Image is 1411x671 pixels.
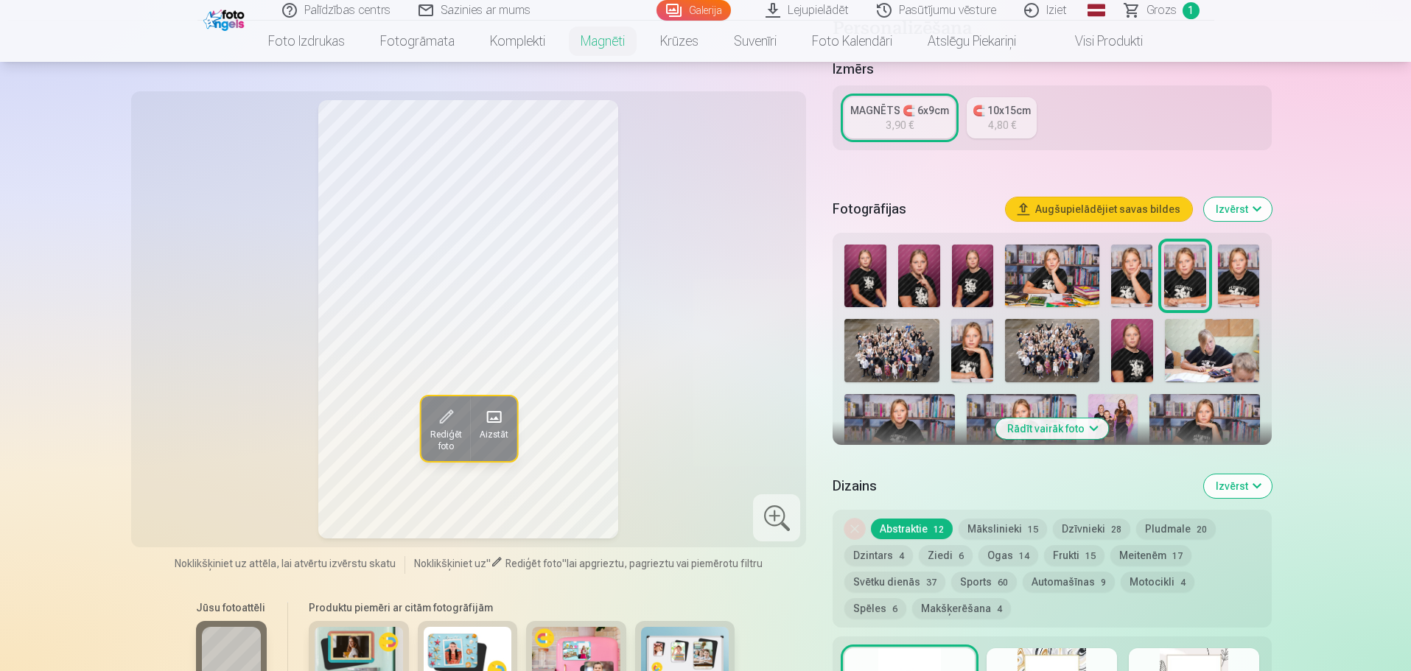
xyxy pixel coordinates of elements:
[251,21,363,62] a: Foto izdrukas
[844,598,906,619] button: Spēles6
[1085,551,1096,561] span: 15
[430,429,461,452] span: Rediģēt foto
[1197,524,1207,535] span: 20
[196,600,267,615] h6: Jūsu fotoattēli
[505,558,562,569] span: Rediģēt foto
[1183,2,1200,19] span: 1
[959,551,964,561] span: 6
[421,396,470,461] button: Rediģēt foto
[1028,524,1038,535] span: 15
[563,21,643,62] a: Magnēti
[844,545,913,566] button: Dzintars4
[1146,1,1177,19] span: Grozs
[1023,572,1115,592] button: Automašīnas9
[479,429,508,440] span: Aizstāt
[472,21,563,62] a: Komplekti
[1044,545,1104,566] button: Frukti15
[934,524,944,535] span: 12
[912,598,1011,619] button: Makšķerēšana4
[886,118,914,133] div: 3,90 €
[203,6,248,31] img: /fa1
[1121,572,1194,592] button: Motocikli4
[1019,551,1029,561] span: 14
[951,572,1017,592] button: Sports60
[919,545,973,566] button: Ziedi6
[414,558,486,569] span: Noklikšķiniet uz
[1006,197,1192,221] button: Augšupielādējiet savas bildes
[959,519,1047,539] button: Mākslinieki15
[1204,474,1272,498] button: Izvērst
[562,558,567,569] span: "
[850,103,949,118] div: MAGNĒTS 🧲 6x9cm
[1053,519,1130,539] button: Dzīvnieki28
[1180,577,1186,588] span: 4
[643,21,716,62] a: Krūzes
[973,103,1031,118] div: 🧲 10x15cm
[926,577,936,588] span: 37
[1101,577,1106,588] span: 9
[998,577,1008,588] span: 60
[978,545,1038,566] button: Ogas14
[892,604,897,614] span: 6
[794,21,910,62] a: Foto kalendāri
[1111,524,1121,535] span: 28
[910,21,1034,62] a: Atslēgu piekariņi
[833,476,1191,496] h5: Dizains
[995,418,1108,439] button: Rādīt vairāk foto
[716,21,794,62] a: Suvenīri
[844,572,945,592] button: Svētku dienās37
[1204,197,1272,221] button: Izvērst
[967,97,1037,138] a: 🧲 10x15cm4,80 €
[486,558,491,569] span: "
[844,97,955,138] a: MAGNĒTS 🧲 6x9cm3,90 €
[1172,551,1183,561] span: 17
[899,551,904,561] span: 4
[1110,545,1191,566] button: Meitenēm17
[997,604,1002,614] span: 4
[871,519,953,539] button: Abstraktie12
[833,199,993,219] h5: Fotogrāfijas
[567,558,763,569] span: lai apgrieztu, pagrieztu vai piemērotu filtru
[175,556,396,571] span: Noklikšķiniet uz attēla, lai atvērtu izvērstu skatu
[303,600,740,615] h6: Produktu piemēri ar citām fotogrāfijām
[363,21,472,62] a: Fotogrāmata
[1136,519,1216,539] button: Pludmale20
[988,118,1016,133] div: 4,80 €
[470,396,517,461] button: Aizstāt
[1034,21,1160,62] a: Visi produkti
[833,59,1271,80] h5: Izmērs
